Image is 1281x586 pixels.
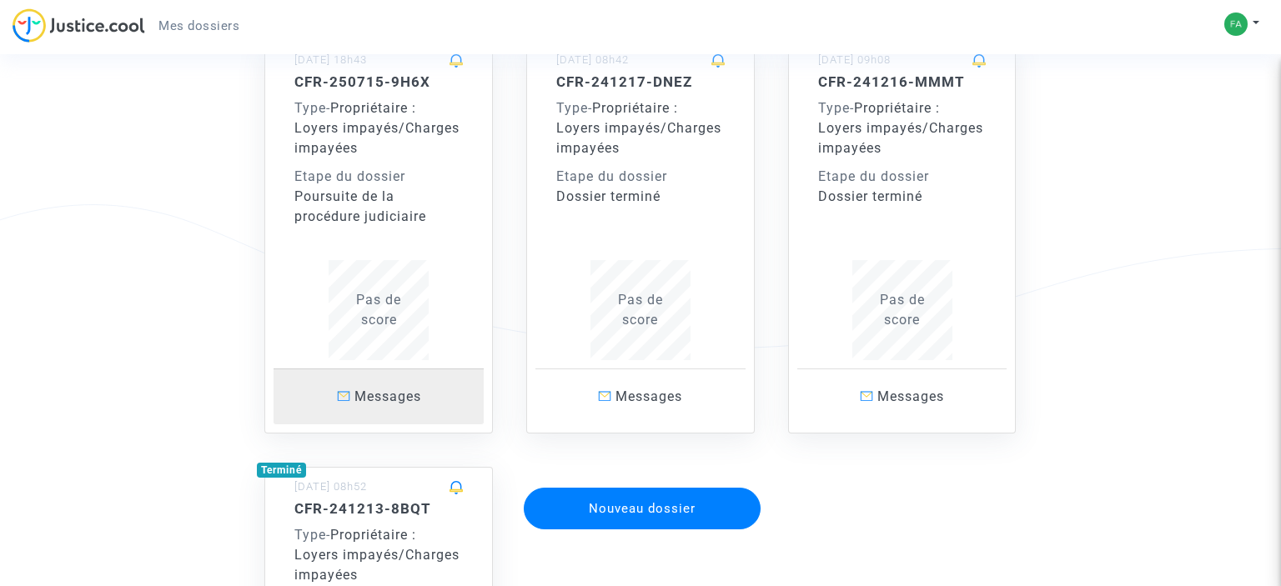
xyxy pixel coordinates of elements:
[880,292,925,328] span: Pas de score
[818,100,854,116] span: -
[274,368,484,424] a: Messages
[294,53,367,66] small: [DATE] 18h43
[294,527,326,543] span: Type
[158,18,239,33] span: Mes dossiers
[510,7,771,433] a: TerminéJP - NB - MDT Avocats[DATE] 08h42CFR-241217-DNEZType-Propriétaire : Loyers impayés/Charges...
[524,488,761,529] button: Nouveau dossier
[294,480,367,493] small: [DATE] 08h52
[522,477,762,493] a: Nouveau dossier
[294,73,463,90] h5: CFR-250715-9H6X
[294,187,463,227] div: Poursuite de la procédure judiciaire
[294,500,463,517] h5: CFR-241213-8BQT
[818,73,987,90] h5: CFR-241216-MMMT
[248,7,510,433] a: Mise en demeureJP - MDT Avocats[DATE] 18h43CFR-250715-9H6XType-Propriétaire : Loyers impayés/Char...
[13,8,145,43] img: jc-logo.svg
[556,100,588,116] span: Type
[294,167,463,187] div: Etape du dossier
[615,388,682,404] span: Messages
[294,100,460,156] span: Propriétaire : Loyers impayés/Charges impayées
[354,388,421,404] span: Messages
[797,368,1007,424] a: Messages
[818,100,983,156] span: Propriétaire : Loyers impayés/Charges impayées
[818,53,891,66] small: [DATE] 09h08
[556,100,592,116] span: -
[556,73,725,90] h5: CFR-241217-DNEZ
[294,527,330,543] span: -
[556,100,721,156] span: Propriétaire : Loyers impayés/Charges impayées
[556,187,725,207] div: Dossier terminé
[877,388,944,404] span: Messages
[535,368,746,424] a: Messages
[556,167,725,187] div: Etape du dossier
[294,100,326,116] span: Type
[771,7,1033,433] a: Terminé[DATE] 09h08CFR-241216-MMMTType-Propriétaire : Loyers impayés/Charges impayéesEtape du dos...
[294,100,330,116] span: -
[1224,13,1248,36] img: 2b9c5c8fcb03b275ff8f4ac0ea7a220b
[556,53,629,66] small: [DATE] 08h42
[294,527,460,583] span: Propriétaire : Loyers impayés/Charges impayées
[145,13,253,38] a: Mes dossiers
[818,167,987,187] div: Etape du dossier
[818,187,987,207] div: Dossier terminé
[257,463,306,478] div: Terminé
[818,100,850,116] span: Type
[618,292,663,328] span: Pas de score
[356,292,401,328] span: Pas de score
